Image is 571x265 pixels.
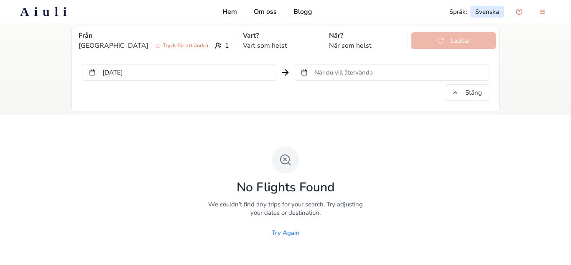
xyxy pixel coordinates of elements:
p: Från [79,31,229,41]
button: [DATE] [82,64,277,81]
p: Vart som helst [243,41,315,51]
p: [GEOGRAPHIC_DATA] [79,41,212,51]
button: Try Again [258,224,313,242]
button: Stäng [445,84,489,101]
a: Blogg [293,7,312,17]
p: We couldn't find any trips for your search. Try adjusting your dates or destination. [205,200,366,217]
p: När som helst [329,41,401,51]
h2: Aiuli [20,4,71,19]
a: Hem [222,7,237,17]
span: Tryck för att ändra [152,41,212,50]
span: När du vill återvända [314,68,373,77]
button: Open support chat [511,3,528,20]
p: Vart? [243,31,315,41]
button: När du vill återvända [294,64,489,81]
span: Språk : [449,8,467,16]
button: menu-button [534,3,551,20]
p: När? [329,31,401,41]
a: Aiuli [7,4,85,19]
a: Om oss [254,7,277,17]
a: Svenska [470,6,504,18]
h2: No Flights Found [205,180,366,198]
div: 1 [79,41,229,51]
